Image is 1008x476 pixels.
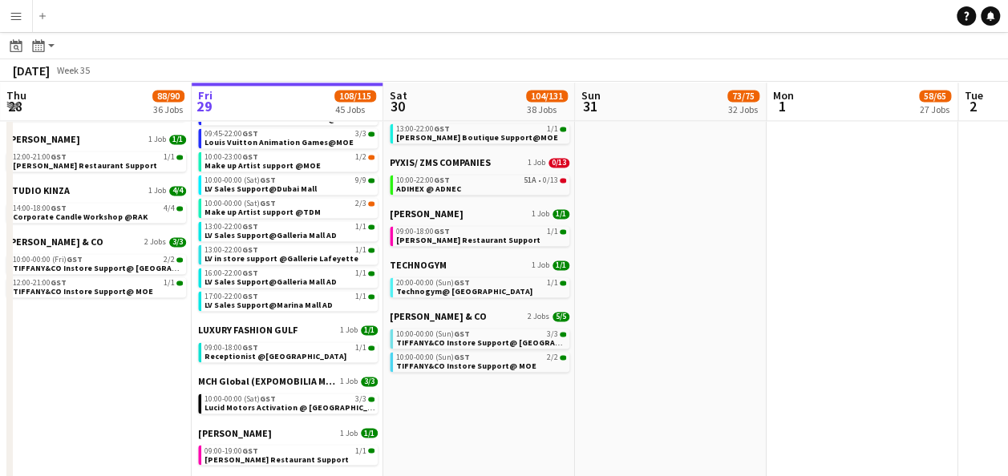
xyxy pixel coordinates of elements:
[6,184,70,196] span: STUDIO KINZA
[204,223,258,231] span: 13:00-22:00
[204,137,354,147] span: Louis Vuitton Animation Games@MOE
[204,446,258,454] span: 09:00-19:00
[6,236,186,301] div: [PERSON_NAME] & CO2 Jobs3/310:00-00:00 (Fri)GST2/2TIFFANY&CO Instore Support@ [GEOGRAPHIC_DATA]12...
[204,160,321,171] span: Make up Artist support @MOE
[51,277,67,288] span: GST
[390,208,569,259] div: [PERSON_NAME]1 Job1/109:00-18:00GST1/1[PERSON_NAME] Restaurant Support
[198,88,213,103] span: Fri
[335,103,375,115] div: 45 Jobs
[396,286,532,296] span: Technogym@ Marina Mall
[396,330,470,338] span: 10:00-00:00 (Sun)
[396,184,461,194] span: ADIHEX @ ADNEC
[198,324,298,336] span: LUXURY FASHION GULF
[532,260,549,270] span: 1 Job
[13,203,183,221] a: 14:00-18:00GST4/4Corporate Candle Workshop @RAK
[390,310,569,375] div: [PERSON_NAME] & CO2 Jobs5/510:00-00:00 (Sun)GST3/3TIFFANY&CO Instore Support@ [GEOGRAPHIC_DATA]10...
[198,324,378,375] div: LUXURY FASHION GULF1 Job1/109:00-18:00GST1/1Receptionist @[GEOGRAPHIC_DATA]
[198,87,378,324] div: LOUIS VUITTON9 Jobs22/2409:30-22:00GST3/3Louis Vuitton Animation Games@TDM09:45-22:00GST3/3Louis ...
[560,280,566,285] span: 1/1
[204,402,390,413] span: Lucid Motors Activation @ Galleria Mall
[355,446,366,454] span: 1/1
[355,153,366,161] span: 1/2
[553,260,569,270] span: 1/1
[396,132,558,143] span: Miu Miu Boutique Support@MOE
[454,277,470,288] span: GST
[390,156,491,168] span: PYXIS/ ZMS COMPANIES
[340,325,358,335] span: 1 Job
[6,184,186,196] a: STUDIO KINZA1 Job4/4
[242,244,258,255] span: GST
[242,221,258,232] span: GST
[176,280,183,285] span: 1/1
[204,198,374,216] a: 10:00-00:00 (Sat)GST2/3Make up Artist support @TDM
[355,292,366,301] span: 1/1
[368,448,374,453] span: 1/1
[390,259,569,310] div: TECHNOGYM1 Job1/120:00-00:00 (Sun)GST1/1Technogym@ [GEOGRAPHIC_DATA]
[547,228,558,236] span: 1/1
[355,344,366,352] span: 1/1
[204,342,374,361] a: 09:00-18:00GST1/1Receptionist @[GEOGRAPHIC_DATA]
[6,236,103,248] span: TIFFANY & CO
[965,88,983,103] span: Tue
[390,259,447,271] span: TECHNOGYM
[728,103,759,115] div: 32 Jobs
[204,207,321,217] span: Make up Artist support @TDM
[13,63,50,79] div: [DATE]
[242,342,258,353] span: GST
[560,355,566,360] span: 2/2
[396,176,566,184] div: •
[355,200,366,208] span: 2/3
[198,426,272,438] span: SALATA
[396,176,450,184] span: 10:00-22:00
[6,184,186,236] div: STUDIO KINZA1 Job4/414:00-18:00GST4/4Corporate Candle Workshop @RAK
[198,426,378,438] a: [PERSON_NAME]1 Job1/1
[260,198,276,208] span: GST
[355,223,366,231] span: 1/1
[355,176,366,184] span: 9/9
[553,312,569,321] span: 5/5
[547,353,558,361] span: 2/2
[204,292,258,301] span: 17:00-22:00
[204,176,276,184] span: 10:00-00:00 (Sat)
[204,445,374,463] a: 09:00-19:00GST1/1[PERSON_NAME] Restaurant Support
[560,178,566,183] span: 0/13
[355,395,366,403] span: 3/3
[148,135,166,144] span: 1 Job
[434,226,450,236] span: GST
[196,97,213,115] span: 29
[242,268,258,278] span: GST
[396,329,566,347] a: 10:00-00:00 (Sun)GST3/3TIFFANY&CO Instore Support@ [GEOGRAPHIC_DATA]
[361,377,378,386] span: 3/3
[51,203,67,213] span: GST
[153,103,184,115] div: 36 Jobs
[368,131,374,136] span: 3/3
[198,324,378,336] a: LUXURY FASHION GULF1 Job1/1
[549,158,569,167] span: 0/13
[204,351,346,361] span: Receptionist @Saint Laurent
[176,257,183,262] span: 2/2
[13,254,183,272] a: 10:00-00:00 (Fri)GST2/2TIFFANY&CO Instore Support@ [GEOGRAPHIC_DATA]
[579,97,601,115] span: 31
[242,151,258,162] span: GST
[144,237,166,247] span: 2 Jobs
[169,135,186,144] span: 1/1
[13,204,67,212] span: 14:00-18:00
[13,153,67,161] span: 12:00-21:00
[204,395,276,403] span: 10:00-00:00 (Sat)
[543,176,558,184] span: 0/13
[390,156,569,168] a: PYXIS/ ZMS COMPANIES1 Job0/13
[51,151,67,162] span: GST
[560,332,566,337] span: 3/3
[368,271,374,276] span: 1/1
[547,125,558,133] span: 1/1
[396,352,566,370] a: 10:00-00:00 (Sun)GST2/2TIFFANY&CO Instore Support@ MOE
[527,103,567,115] div: 38 Jobs
[169,186,186,196] span: 4/4
[204,276,337,287] span: LV Sales Support@Galleria Mall AD
[204,291,374,309] a: 17:00-22:00GST1/1LV Sales Support@Marina Mall AD
[396,226,566,244] a: 09:00-18:00GST1/1[PERSON_NAME] Restaurant Support
[204,151,374,170] a: 10:00-23:00GST1/2Make up Artist support @MOE
[396,277,566,296] a: 20:00-00:00 (Sun)GST1/1Technogym@ [GEOGRAPHIC_DATA]
[340,428,358,438] span: 1 Job
[368,201,374,206] span: 2/3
